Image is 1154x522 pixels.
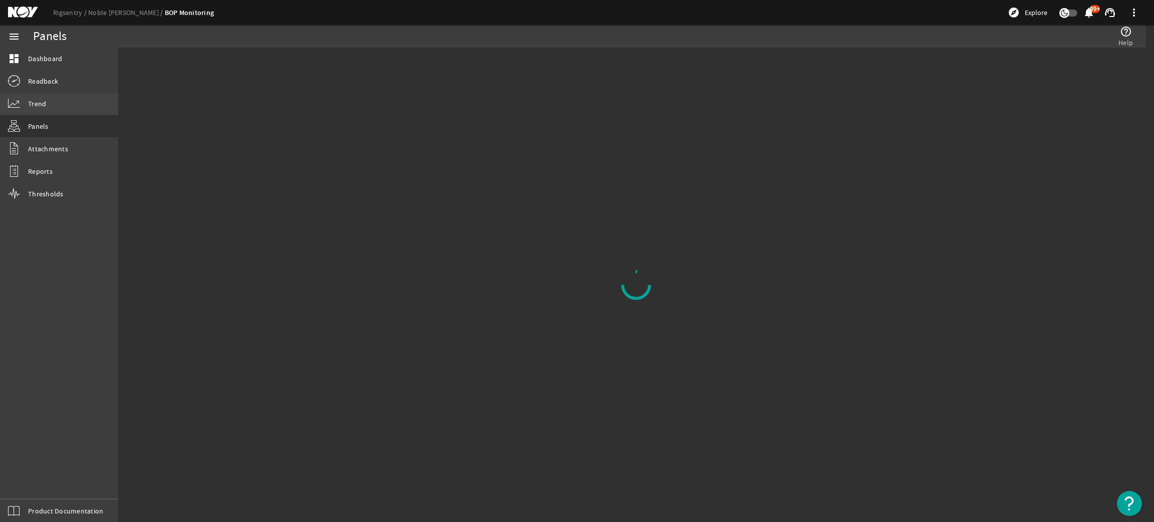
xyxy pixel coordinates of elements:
a: BOP Monitoring [165,8,214,18]
span: Attachments [28,144,68,154]
span: Panels [28,121,49,131]
span: Thresholds [28,189,64,199]
span: Product Documentation [28,506,103,516]
mat-icon: notifications [1083,7,1095,19]
span: Readback [28,76,58,86]
span: Explore [1025,8,1047,18]
button: Explore [1004,5,1051,21]
mat-icon: explore [1008,7,1020,19]
span: Help [1118,38,1133,48]
span: Trend [28,99,46,109]
button: 99+ [1083,8,1094,18]
a: Noble [PERSON_NAME] [88,8,165,17]
span: Reports [28,166,53,176]
mat-icon: menu [8,31,20,43]
button: more_vert [1122,1,1146,25]
mat-icon: support_agent [1104,7,1116,19]
mat-icon: help_outline [1120,26,1132,38]
button: Open Resource Center [1117,491,1142,516]
a: Rigsentry [53,8,88,17]
span: Dashboard [28,54,62,64]
div: Panels [33,32,67,42]
mat-icon: dashboard [8,53,20,65]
